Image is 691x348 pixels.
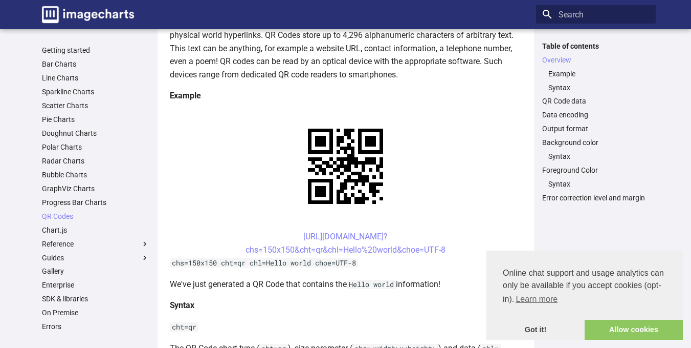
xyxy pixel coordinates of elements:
a: QR Codes [42,212,149,221]
a: GraphViz Charts [42,184,149,193]
code: cht=qr [170,322,198,332]
a: Foreground Color [542,166,650,175]
div: cookieconsent [486,251,683,340]
a: Chart.js [42,226,149,235]
a: Enterprise [42,280,149,290]
a: Line Charts [42,73,149,83]
a: dismiss cookie message [486,320,585,340]
a: Output format [542,124,650,133]
a: allow cookies [585,320,683,340]
code: chs=150x150 cht=qr chl=Hello world choe=UTF-8 [170,258,358,268]
a: Getting started [42,46,149,55]
a: Progress Bar Charts [42,198,149,207]
a: Bubble Charts [42,170,149,179]
a: [URL][DOMAIN_NAME]?chs=150x150&cht=qr&chl=Hello%20world&choe=UTF-8 [246,232,445,255]
a: Example [548,69,650,78]
label: Guides [42,253,149,262]
a: Error correction level and margin [542,193,650,202]
a: Overview [542,55,650,65]
a: Scatter Charts [42,101,149,110]
nav: Table of contents [536,42,656,203]
nav: Overview [542,69,650,92]
img: chart [290,111,401,222]
p: We've just generated a QR Code that contains the information! [170,278,522,291]
a: Sparkline Charts [42,87,149,96]
a: Data encoding [542,110,650,119]
nav: Background color [542,152,650,161]
a: learn more about cookies [514,292,559,307]
h4: Syntax [170,299,522,312]
img: logo [42,6,134,23]
a: Image-Charts documentation [38,2,138,27]
h4: Example [170,89,522,103]
input: Search [536,5,656,24]
label: Reference [42,239,149,249]
a: Errors [42,322,149,331]
a: Bar Charts [42,59,149,69]
a: Pie Charts [42,115,149,124]
a: Syntax [548,179,650,189]
a: Doughnut Charts [42,129,149,138]
span: Online chat support and usage analytics can only be available if you accept cookies (opt-in). [503,267,666,307]
p: QR codes are a popular type of two-dimensional barcode. They are also known as hardlinks or physi... [170,15,522,81]
a: Background color [542,138,650,147]
a: Syntax [548,83,650,92]
a: Radar Charts [42,156,149,166]
a: SDK & libraries [42,294,149,303]
a: QR Code data [542,96,650,106]
a: Polar Charts [42,142,149,152]
a: On Premise [42,308,149,317]
code: Hello world [347,280,396,289]
a: Syntax [548,152,650,161]
a: Gallery [42,267,149,276]
label: Table of contents [536,42,656,51]
nav: Foreground Color [542,179,650,189]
